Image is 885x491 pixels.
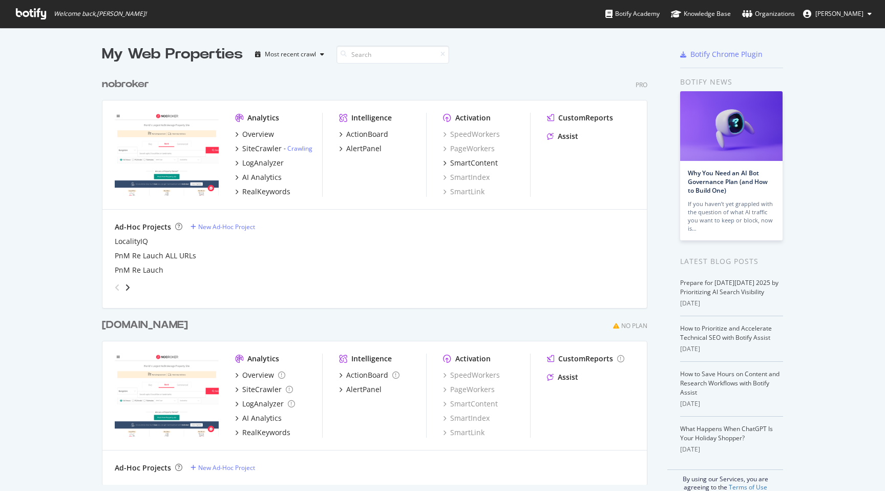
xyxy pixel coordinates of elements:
div: Activation [455,113,491,123]
div: Analytics [247,113,279,123]
a: How to Save Hours on Content and Research Workflows with Botify Assist [680,370,779,397]
a: CustomReports [547,354,624,364]
a: SmartContent [443,399,498,409]
div: nobroker [102,77,149,92]
a: SmartIndex [443,172,490,182]
div: Overview [242,129,274,139]
a: SpeedWorkers [443,129,500,139]
a: Crawling [287,144,312,153]
a: What Happens When ChatGPT Is Your Holiday Shopper? [680,424,773,442]
div: Pro [636,80,647,89]
div: My Web Properties [102,44,243,65]
div: Ad-Hoc Projects [115,463,171,473]
div: ActionBoard [346,129,388,139]
div: CustomReports [558,113,613,123]
a: SmartContent [443,158,498,168]
a: SmartLink [443,427,484,438]
div: SmartContent [450,158,498,168]
a: RealKeywords [235,187,290,197]
div: SiteCrawler [242,384,282,395]
div: SmartLink [443,187,484,197]
a: LogAnalyzer [235,399,295,409]
a: AlertPanel [339,144,382,154]
div: AI Analytics [242,172,282,182]
div: If you haven’t yet grappled with the question of what AI traffic you want to keep or block, now is… [688,200,775,233]
div: AI Analytics [242,413,282,423]
div: - [284,144,312,153]
a: ActionBoard [339,129,388,139]
a: SiteCrawler- Crawling [235,144,312,154]
a: PageWorkers [443,384,495,395]
a: [DOMAIN_NAME] [102,318,192,333]
a: New Ad-Hoc Project [191,463,255,472]
div: Organizations [742,9,795,19]
a: SmartIndex [443,413,490,423]
div: LogAnalyzer [242,158,284,168]
img: nobroker.com [115,113,219,196]
a: Assist [547,372,578,382]
a: LocalityIQ [115,236,148,247]
div: Botify Chrome Plugin [690,49,763,59]
a: Overview [235,129,274,139]
a: PageWorkers [443,144,495,154]
div: Analytics [247,354,279,364]
div: RealKeywords [242,187,290,197]
a: PnM Re Lauch ALL URLs [115,251,196,261]
a: Prepare for [DATE][DATE] 2025 by Prioritizing AI Search Visibility [680,278,778,296]
div: Knowledge Base [671,9,731,19]
a: New Ad-Hoc Project [191,222,255,231]
div: Assist [558,372,578,382]
a: Overview [235,370,285,380]
div: Ad-Hoc Projects [115,222,171,232]
span: Bharat Lohakare [815,9,863,18]
button: Most recent crawl [251,46,328,63]
img: Why You Need an AI Bot Governance Plan (and How to Build One) [680,91,783,161]
a: ActionBoard [339,370,399,380]
div: RealKeywords [242,427,290,438]
div: AlertPanel [346,384,382,395]
div: Intelligence [351,354,392,364]
a: AI Analytics [235,413,282,423]
a: nobroker [102,77,153,92]
a: Botify Chrome Plugin [680,49,763,59]
input: Search [336,46,449,64]
img: nobrokersecondary.com [115,354,219,437]
div: angle-right [124,282,131,293]
div: CustomReports [558,354,613,364]
div: Intelligence [351,113,392,123]
a: Assist [547,131,578,141]
a: CustomReports [547,113,613,123]
div: New Ad-Hoc Project [198,222,255,231]
div: [DATE] [680,299,783,308]
a: SpeedWorkers [443,370,500,380]
div: grid [102,65,656,485]
a: Why You Need an AI Bot Governance Plan (and How to Build One) [688,169,768,195]
a: AlertPanel [339,384,382,395]
div: [DATE] [680,445,783,454]
div: Overview [242,370,274,380]
div: No Plan [621,321,647,330]
a: RealKeywords [235,427,290,438]
a: AI Analytics [235,172,282,182]
div: Latest Blog Posts [680,256,783,267]
div: angle-left [111,279,124,296]
div: New Ad-Hoc Project [198,463,255,472]
div: AlertPanel [346,144,382,154]
div: [DATE] [680,399,783,408]
div: PnM Re Lauch [115,265,163,275]
div: SiteCrawler [242,144,282,154]
div: [DATE] [680,344,783,354]
div: Botify news [680,76,783,88]
div: Assist [558,131,578,141]
a: LogAnalyzer [235,158,284,168]
div: ActionBoard [346,370,388,380]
